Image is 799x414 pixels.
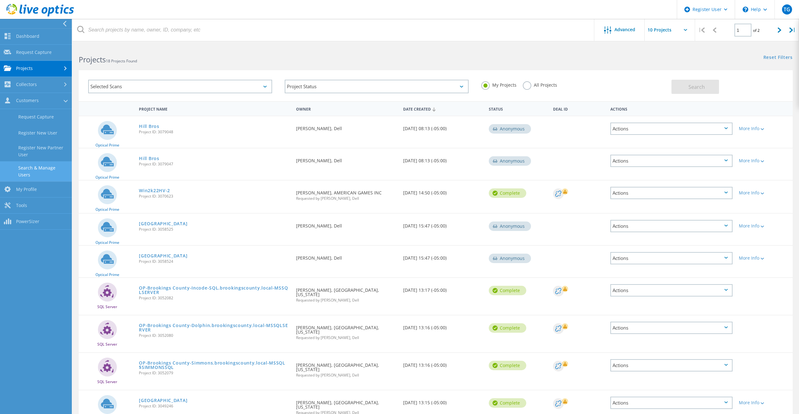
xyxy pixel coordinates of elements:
[139,227,290,231] span: Project ID: 3058525
[610,359,733,371] div: Actions
[139,334,290,337] span: Project ID: 3052080
[400,181,486,201] div: [DATE] 14:50 (-05:00)
[139,124,159,129] a: Hill Bros
[285,80,469,93] div: Project Status
[400,148,486,169] div: [DATE] 08:13 (-05:00)
[139,371,290,375] span: Project ID: 3052079
[489,188,526,198] div: Complete
[486,103,550,114] div: Status
[786,19,799,41] div: |
[72,19,595,41] input: Search projects by name, owner, ID, company, etc
[743,7,748,12] svg: \n
[139,188,170,193] a: Win2k22HV-2
[106,58,137,64] span: 18 Projects Found
[753,28,760,33] span: of 2
[400,246,486,267] div: [DATE] 15:47 (-05:00)
[293,214,400,234] div: [PERSON_NAME], Dell
[95,273,119,277] span: Optical Prime
[607,103,736,114] div: Actions
[97,342,117,346] span: SQL Server
[610,284,733,296] div: Actions
[614,27,635,32] span: Advanced
[6,13,74,18] a: Live Optics Dashboard
[139,194,290,198] span: Project ID: 3070623
[139,286,290,295] a: OP-Brookings County-Incode-SQL.brookingscounty.local-MSSQLSERVER
[481,81,516,87] label: My Projects
[763,55,793,60] a: Reset Filters
[97,380,117,384] span: SQL Server
[400,214,486,234] div: [DATE] 15:47 (-05:00)
[550,103,607,114] div: Deal Id
[489,323,526,333] div: Complete
[489,156,531,166] div: Anonymous
[400,278,486,299] div: [DATE] 13:17 (-05:00)
[293,315,400,346] div: [PERSON_NAME], [GEOGRAPHIC_DATA], [US_STATE]
[293,246,400,267] div: [PERSON_NAME], Dell
[95,241,119,244] span: Optical Prime
[610,220,733,232] div: Actions
[610,155,733,167] div: Actions
[610,123,733,135] div: Actions
[293,148,400,169] div: [PERSON_NAME], Dell
[739,224,790,228] div: More Info
[296,298,397,302] span: Requested by [PERSON_NAME], Dell
[610,252,733,264] div: Actions
[400,315,486,336] div: [DATE] 13:16 (-05:00)
[739,191,790,195] div: More Info
[489,286,526,295] div: Complete
[136,103,293,114] div: Project Name
[139,130,290,134] span: Project ID: 3079048
[489,398,526,408] div: Complete
[739,126,790,131] div: More Info
[695,19,708,41] div: |
[400,390,486,411] div: [DATE] 13:15 (-05:00)
[400,103,486,115] div: Date Created
[296,336,397,340] span: Requested by [PERSON_NAME], Dell
[139,398,187,403] a: [GEOGRAPHIC_DATA]
[97,305,117,309] span: SQL Server
[139,296,290,300] span: Project ID: 3052082
[610,322,733,334] div: Actions
[293,278,400,308] div: [PERSON_NAME], [GEOGRAPHIC_DATA], [US_STATE]
[784,7,790,12] span: TG
[739,158,790,163] div: More Info
[139,254,187,258] a: [GEOGRAPHIC_DATA]
[671,80,719,94] button: Search
[489,254,531,263] div: Anonymous
[489,361,526,370] div: Complete
[95,175,119,179] span: Optical Prime
[139,323,290,332] a: OP-Brookings County-Dolphin.brookingscounty.local-MSSQLSERVER
[400,353,486,374] div: [DATE] 13:16 (-05:00)
[739,400,790,405] div: More Info
[296,373,397,377] span: Requested by [PERSON_NAME], Dell
[489,124,531,134] div: Anonymous
[139,162,290,166] span: Project ID: 3079047
[296,197,397,200] span: Requested by [PERSON_NAME], Dell
[139,221,187,226] a: [GEOGRAPHIC_DATA]
[400,116,486,137] div: [DATE] 08:13 (-05:00)
[610,187,733,199] div: Actions
[293,116,400,137] div: [PERSON_NAME], Dell
[88,80,272,93] div: Selected Scans
[95,208,119,211] span: Optical Prime
[610,397,733,409] div: Actions
[79,55,106,65] b: Projects
[293,353,400,383] div: [PERSON_NAME], [GEOGRAPHIC_DATA], [US_STATE]
[293,181,400,207] div: [PERSON_NAME], AMERICAN GAMES INC
[139,404,290,408] span: Project ID: 3049246
[95,143,119,147] span: Optical Prime
[688,83,705,90] span: Search
[739,256,790,260] div: More Info
[489,221,531,231] div: Anonymous
[139,260,290,263] span: Project ID: 3058524
[139,156,159,161] a: Hill Bros
[139,361,290,370] a: OP-Brookings County-Simmons.brookingscounty.local-MSSQL$SIMMONSSQL
[523,81,557,87] label: All Projects
[293,103,400,114] div: Owner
